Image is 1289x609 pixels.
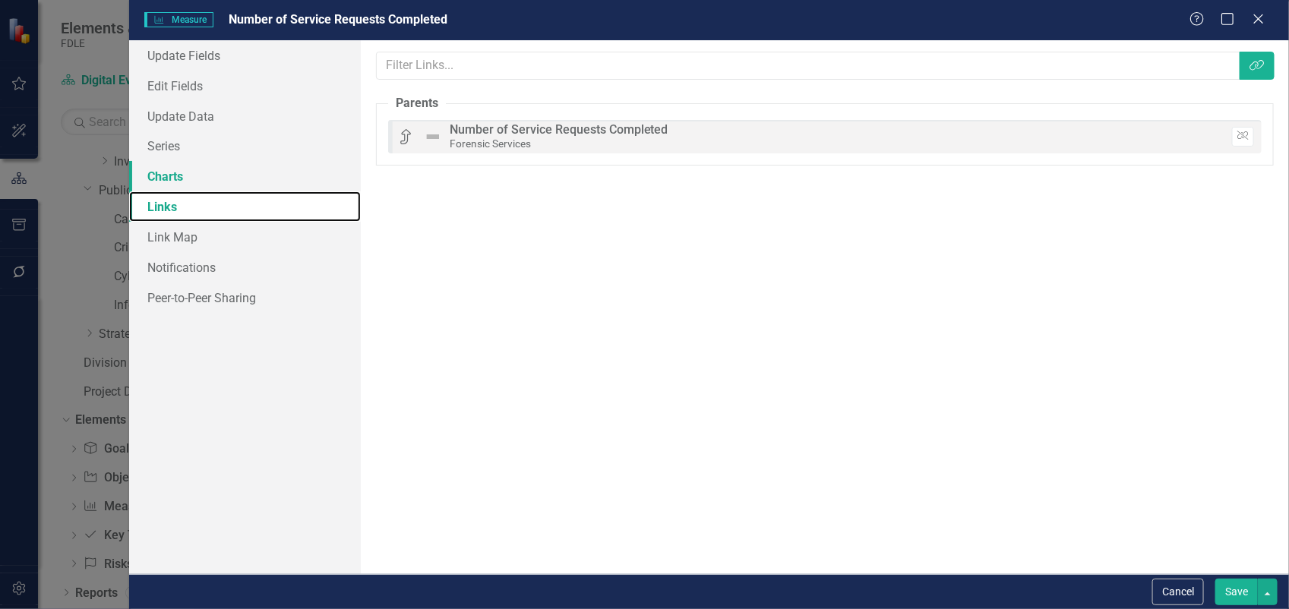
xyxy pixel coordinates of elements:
[229,12,447,27] span: Number of Service Requests Completed
[129,191,361,222] a: Links
[424,128,442,146] img: Not Defined
[144,12,213,27] span: Measure
[129,161,361,191] a: Charts
[450,123,668,137] div: Number of Service Requests Completed
[129,131,361,161] a: Series
[1152,579,1204,605] button: Cancel
[388,95,446,112] legend: Parents
[1215,579,1258,605] button: Save
[129,40,361,71] a: Update Fields
[129,222,361,252] a: Link Map
[376,52,1240,80] input: Filter Links...
[450,137,531,150] small: Forensic Services
[129,252,361,282] a: Notifications
[129,101,361,131] a: Update Data
[129,71,361,101] a: Edit Fields
[129,282,361,313] a: Peer-to-Peer Sharing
